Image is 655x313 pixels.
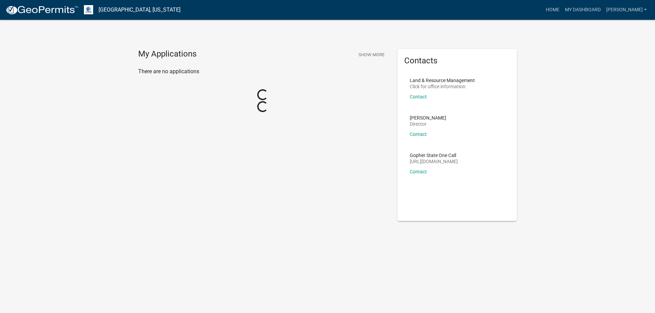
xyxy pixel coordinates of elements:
[99,4,180,16] a: [GEOGRAPHIC_DATA], [US_STATE]
[84,5,93,14] img: Otter Tail County, Minnesota
[410,78,475,83] p: Land & Resource Management
[138,49,196,59] h4: My Applications
[562,3,603,16] a: My Dashboard
[603,3,650,16] a: [PERSON_NAME]
[356,49,387,60] button: Show More
[138,67,387,76] p: There are no applications
[410,115,446,120] p: [PERSON_NAME]
[410,159,458,164] p: [URL][DOMAIN_NAME]
[410,84,475,89] p: Click for office information:
[410,122,446,126] p: Director
[404,56,510,66] h5: Contacts
[543,3,562,16] a: Home
[410,131,427,137] a: Contact
[410,153,458,158] p: Gopher State One Call
[410,94,427,99] a: Contact
[410,169,427,174] a: Contact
